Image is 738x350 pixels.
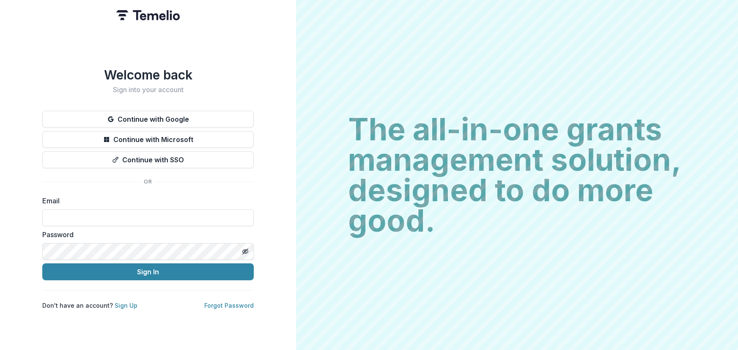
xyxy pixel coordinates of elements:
img: Temelio [116,10,180,20]
p: Don't have an account? [42,301,137,310]
button: Toggle password visibility [239,245,252,258]
h2: Sign into your account [42,86,254,94]
a: Forgot Password [204,302,254,309]
button: Continue with Google [42,111,254,128]
button: Continue with SSO [42,151,254,168]
button: Sign In [42,263,254,280]
label: Password [42,230,249,240]
label: Email [42,196,249,206]
h1: Welcome back [42,67,254,82]
a: Sign Up [115,302,137,309]
button: Continue with Microsoft [42,131,254,148]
